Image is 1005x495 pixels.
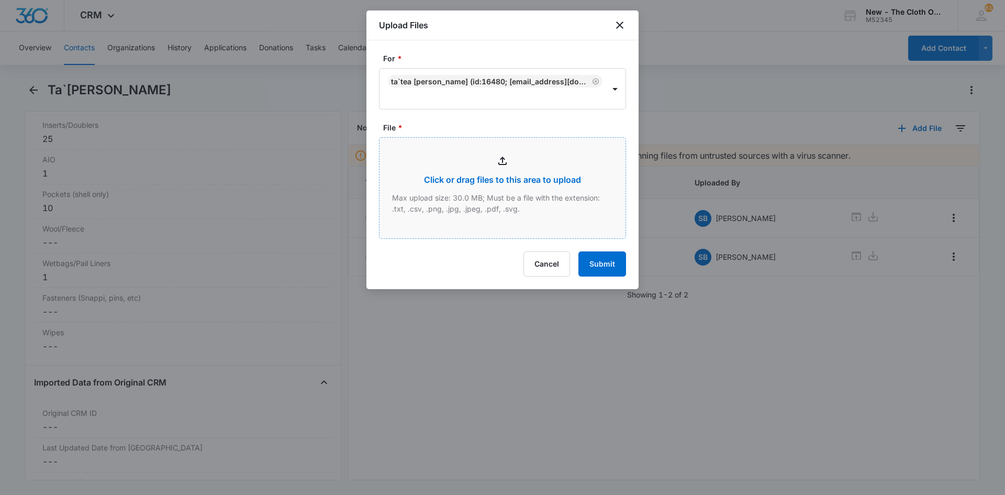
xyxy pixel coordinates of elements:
[391,77,590,86] div: Ta`Tea [PERSON_NAME] (ID:16480; [EMAIL_ADDRESS][DOMAIN_NAME]; 4059210260)
[383,53,630,64] label: For
[379,19,428,31] h1: Upload Files
[578,251,626,277] button: Submit
[383,122,630,133] label: File
[523,251,570,277] button: Cancel
[590,78,599,85] div: Remove Ta`Tea Foley (ID:16480; tatea.foley32@icloud.com; 4059210260)
[613,19,626,31] button: close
